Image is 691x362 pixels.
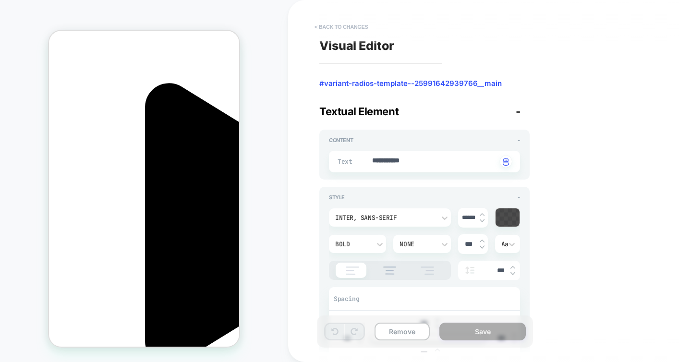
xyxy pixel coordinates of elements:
[335,240,370,248] div: Bold
[329,194,345,201] span: Style
[340,266,364,275] img: align text left
[480,219,485,223] img: down
[503,158,509,166] img: edit with ai
[516,105,521,118] span: -
[334,295,359,303] span: Spacing
[439,323,526,340] button: Save
[510,265,515,269] img: up
[335,214,435,222] div: Inter, sans-serif
[319,79,530,88] span: #variant-radios-template--25991642939766__main
[400,240,435,248] div: None
[435,348,440,352] img: up
[415,266,439,275] img: align text right
[501,240,514,248] div: Aa
[510,272,515,276] img: down
[319,105,399,118] span: Textual Element
[329,137,353,144] span: Content
[310,19,373,35] button: < Back to changes
[375,323,430,340] button: Remove
[480,213,485,217] img: up
[338,157,350,166] span: Text
[518,194,520,201] span: -
[518,137,520,144] span: -
[480,245,485,249] img: down
[463,266,477,274] img: line height
[480,239,485,243] img: up
[378,266,401,275] img: align text center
